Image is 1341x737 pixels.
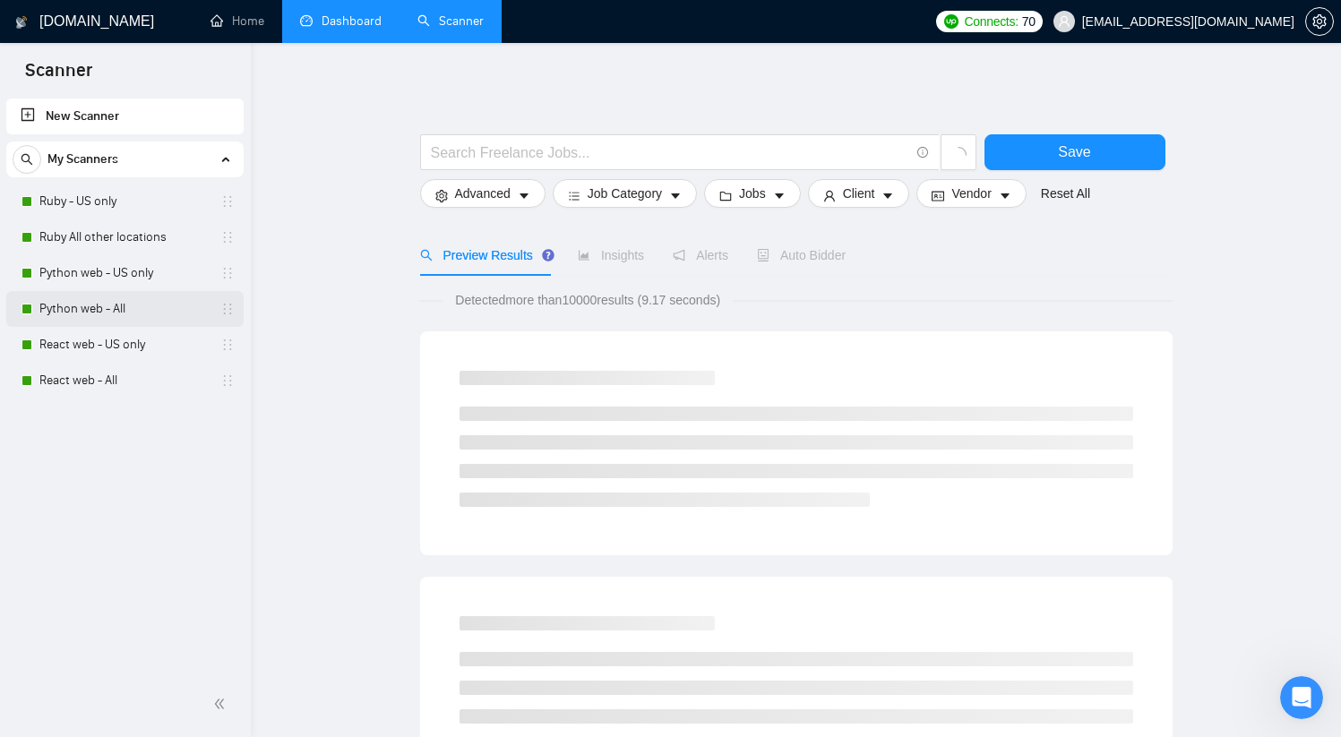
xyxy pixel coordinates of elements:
a: Ruby All other locations [39,219,210,255]
span: Job Category [588,184,662,203]
span: setting [435,189,448,202]
a: Reset All [1041,184,1090,203]
span: caret-down [669,189,682,202]
span: Vendor [951,184,991,203]
span: Auto Bidder [757,248,846,262]
span: Insights [578,248,644,262]
img: logo [15,8,28,37]
a: homeHome [211,13,264,29]
a: React web - US only [39,327,210,363]
button: userClientcaret-down [808,179,910,208]
span: holder [220,338,235,352]
span: Client [843,184,875,203]
span: notification [673,249,685,261]
button: idcardVendorcaret-down [916,179,1026,208]
span: loading [950,147,967,163]
a: dashboardDashboard [300,13,382,29]
a: React web - All [39,363,210,398]
span: folder [719,189,732,202]
a: Ruby - US only [39,184,210,219]
img: upwork-logo.png [944,14,958,29]
a: New Scanner [21,99,229,134]
span: holder [220,373,235,388]
button: settingAdvancedcaret-down [420,179,546,208]
span: holder [220,194,235,209]
span: holder [220,266,235,280]
span: Save [1058,141,1090,163]
iframe: Intercom live chat [1280,676,1323,719]
span: caret-down [999,189,1011,202]
a: setting [1305,14,1334,29]
span: search [420,249,433,261]
a: Python web - US only [39,255,210,291]
span: Connects: [964,12,1018,31]
span: idcard [932,189,944,202]
span: caret-down [773,189,786,202]
button: Save [984,134,1165,170]
span: 70 [1022,12,1036,31]
button: setting [1305,7,1334,36]
div: Tooltip anchor [540,247,556,263]
span: holder [220,230,235,244]
span: Detected more than 10000 results (9.17 seconds) [443,290,733,310]
a: searchScanner [417,13,484,29]
span: Preview Results [420,248,549,262]
button: barsJob Categorycaret-down [553,179,697,208]
span: user [823,189,836,202]
span: Advanced [455,184,511,203]
span: Alerts [673,248,728,262]
span: caret-down [518,189,530,202]
span: caret-down [881,189,894,202]
span: Jobs [739,184,766,203]
li: My Scanners [6,141,244,398]
button: folderJobscaret-down [704,179,801,208]
span: Scanner [11,57,107,95]
input: Search Freelance Jobs... [431,141,909,164]
li: New Scanner [6,99,244,134]
span: double-left [213,695,231,713]
span: setting [1306,14,1333,29]
a: Python web - All [39,291,210,327]
span: bars [568,189,580,202]
span: info-circle [917,147,929,159]
span: area-chart [578,249,590,261]
span: user [1058,15,1070,28]
span: search [13,153,40,166]
button: search [13,145,41,174]
span: My Scanners [47,141,118,177]
span: holder [220,302,235,316]
span: robot [757,249,769,261]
